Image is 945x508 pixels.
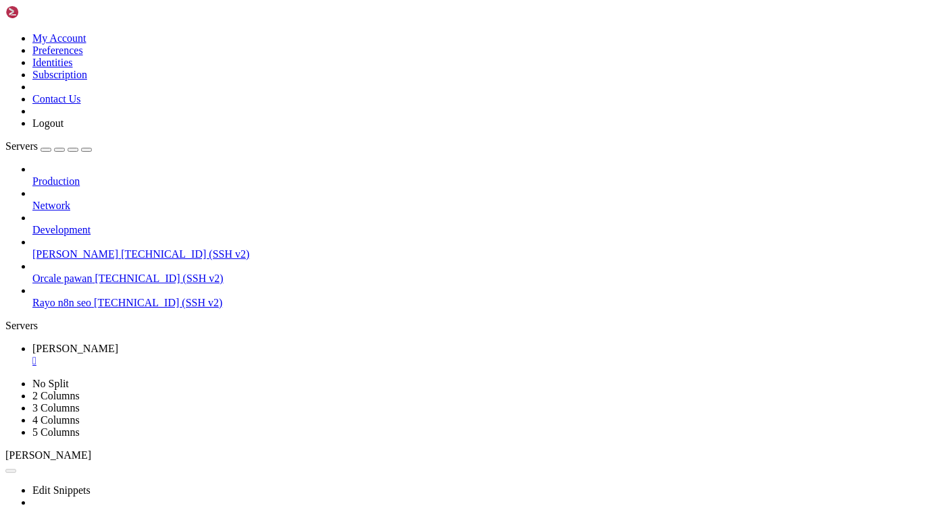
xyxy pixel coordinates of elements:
span: Servers [5,140,38,152]
a: Network [32,200,940,212]
a: Identities [32,57,73,68]
a: Development [32,224,940,236]
a: Logout [32,117,63,129]
li: Rayo n8n seo [TECHNICAL_ID] (SSH v2) [32,285,940,309]
a: No Split [32,378,69,389]
li: Development [32,212,940,236]
a: 2 Columns [32,390,80,401]
span: Development [32,224,91,235]
a: Dev rayo [32,343,940,367]
li: Production [32,163,940,188]
a:  [32,355,940,367]
a: 5 Columns [32,426,80,438]
li: [PERSON_NAME] [TECHNICAL_ID] (SSH v2) [32,236,940,260]
span: [PERSON_NAME] [32,343,118,354]
a: 3 Columns [32,402,80,414]
a: Preferences [32,45,83,56]
a: 4 Columns [32,414,80,426]
a: Subscription [32,69,87,80]
a: Servers [5,140,92,152]
span: Rayo n8n seo [32,297,91,308]
span: [PERSON_NAME] [5,449,91,461]
img: Shellngn [5,5,83,19]
div: Servers [5,320,940,332]
span: [TECHNICAL_ID] (SSH v2) [95,273,223,284]
span: Orcale pawan [32,273,92,284]
a: Production [32,175,940,188]
span: [TECHNICAL_ID] (SSH v2) [94,297,222,308]
a: My Account [32,32,86,44]
div: (0, 1) [5,17,11,28]
a: Rayo n8n seo [TECHNICAL_ID] (SSH v2) [32,297,940,309]
x-row: Connecting [TECHNICAL_ID]... [5,5,768,17]
span: [TECHNICAL_ID] (SSH v2) [121,248,249,260]
span: Production [32,175,80,187]
a: Edit Snippets [32,484,91,496]
li: Network [32,188,940,212]
li: Orcale pawan [TECHNICAL_ID] (SSH v2) [32,260,940,285]
a: Orcale pawan [TECHNICAL_ID] (SSH v2) [32,273,940,285]
span: Network [32,200,70,211]
a: Contact Us [32,93,81,105]
a: [PERSON_NAME] [TECHNICAL_ID] (SSH v2) [32,248,940,260]
span: [PERSON_NAME] [32,248,118,260]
